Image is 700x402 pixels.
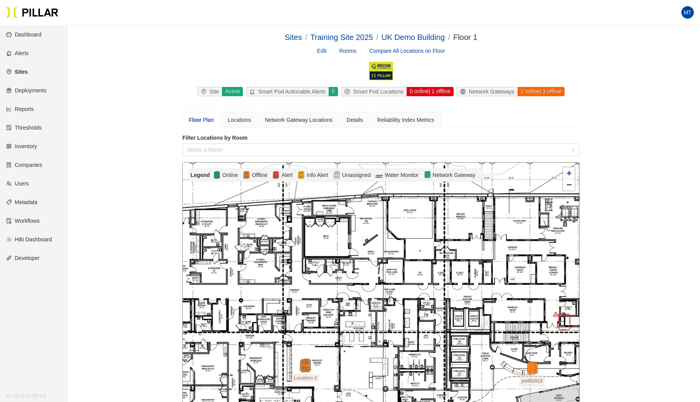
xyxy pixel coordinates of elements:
a: environmentSites [6,69,28,75]
span: − [567,180,572,189]
img: Online [213,170,221,180]
span: / [448,33,450,42]
div: Site [198,87,222,96]
span: / [376,33,378,42]
a: barsHilti Dashboard [6,236,52,243]
a: Zoom out [563,179,575,191]
div: pb002910 [518,362,546,366]
div: Smart Pod Actionable Alerts [246,87,329,96]
a: line-chartReports [6,106,34,112]
div: Locations [228,116,251,124]
a: Zoom in [563,167,575,179]
img: Recon Pillar Construction [368,61,393,81]
a: Rooms [339,48,356,54]
span: environment [201,89,210,94]
label: Filter Locations by Room [182,134,580,142]
a: teamUsers [6,180,29,187]
img: gateway-offline.d96533cd.svg [525,362,539,376]
img: Alert [272,170,280,180]
span: global [460,89,469,94]
img: Alert [297,170,305,180]
span: Unassigned [341,171,373,179]
span: Online [221,171,239,179]
div: Network Gateways [457,87,517,96]
span: + [567,168,572,178]
a: giftDeployments [6,87,47,94]
span: Alert [280,171,294,179]
a: Edit [317,47,326,55]
span: pb002910 [520,376,545,386]
a: auditWorkflows [6,218,40,224]
div: Location 2 [292,359,319,373]
a: Sites [285,33,302,42]
span: Location 2 [292,374,319,382]
a: qrcodeInventory [6,143,37,149]
a: solutionCompanies [6,162,42,168]
a: Compare All Locations on Floor [369,48,445,54]
a: tagMetadata [6,199,37,205]
div: Reliability Index Metrics [377,116,434,124]
div: Details [347,116,363,124]
span: Water Monitor [383,171,420,179]
div: 0 online | 1 offline [406,87,454,96]
a: dashboardDashboard [6,31,42,38]
img: Offline [243,170,250,180]
span: / [305,33,307,42]
img: Flow-Monitor [375,170,383,180]
img: Unassigned [333,170,341,180]
span: alert [250,89,258,94]
a: Training Site 2025 [310,33,373,42]
a: UK Demo Building [381,33,445,42]
div: Floor Plan [189,116,214,124]
div: 1 online | 3 offline [517,87,565,96]
span: compass [345,89,353,94]
div: Network Gateway Locations [265,116,333,124]
div: 0 [328,87,338,96]
img: pod-offline.df94d192.svg [298,359,312,373]
span: Network Gateway [431,171,477,179]
a: alertSmart Pod Actionable Alerts0 [244,87,339,96]
span: Offline [250,171,269,179]
div: Smart Pod Locations [341,87,407,96]
span: Floor 1 [453,33,477,42]
div: Active [222,87,243,96]
div: Legend [191,171,213,179]
a: alertAlerts [6,50,29,56]
img: Network Gateway [423,170,431,180]
a: apiDeveloper [6,255,40,261]
a: exceptionThresholds [6,125,42,131]
span: Info Alert [305,171,329,179]
span: MT [684,6,691,19]
img: Pillar Technologies [6,6,58,19]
